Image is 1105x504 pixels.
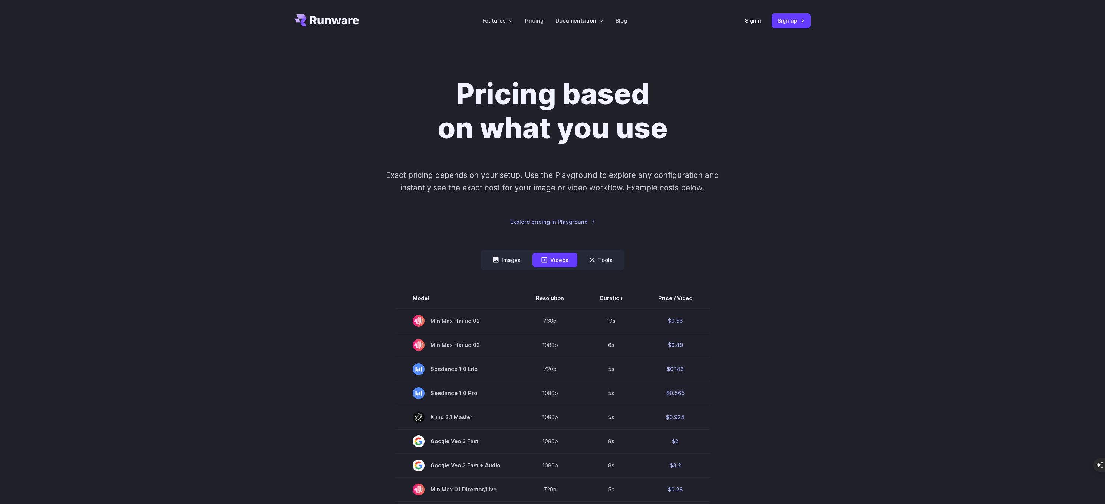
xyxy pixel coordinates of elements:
[518,357,582,381] td: 720p
[294,14,359,26] a: Go to /
[555,16,604,25] label: Documentation
[745,16,763,25] a: Sign in
[413,435,500,447] span: Google Veo 3 Fast
[525,16,544,25] a: Pricing
[640,381,710,405] td: $0.565
[346,77,759,145] h1: Pricing based on what you use
[582,453,640,477] td: 8s
[582,405,640,429] td: 5s
[640,333,710,357] td: $0.49
[582,357,640,381] td: 5s
[582,477,640,501] td: 5s
[372,169,733,194] p: Exact pricing depends on your setup. Use the Playground to explore any configuration and instantl...
[518,453,582,477] td: 1080p
[482,16,513,25] label: Features
[640,309,710,333] td: $0.56
[484,253,530,267] button: Images
[518,309,582,333] td: 768p
[532,253,577,267] button: Videos
[582,309,640,333] td: 10s
[582,333,640,357] td: 6s
[640,477,710,501] td: $0.28
[582,429,640,453] td: 8s
[518,381,582,405] td: 1080p
[640,429,710,453] td: $2
[413,460,500,471] span: Google Veo 3 Fast + Audio
[772,13,811,28] a: Sign up
[640,405,710,429] td: $0.924
[518,288,582,309] th: Resolution
[413,339,500,351] span: MiniMax Hailuo 02
[413,411,500,423] span: Kling 2.1 Master
[582,288,640,309] th: Duration
[640,453,710,477] td: $3.2
[582,381,640,405] td: 5s
[413,387,500,399] span: Seedance 1.0 Pro
[616,16,627,25] a: Blog
[518,333,582,357] td: 1080p
[413,484,500,495] span: MiniMax 01 Director/Live
[395,288,518,309] th: Model
[518,429,582,453] td: 1080p
[580,253,621,267] button: Tools
[640,357,710,381] td: $0.143
[518,405,582,429] td: 1080p
[640,288,710,309] th: Price / Video
[413,363,500,375] span: Seedance 1.0 Lite
[413,315,500,327] span: MiniMax Hailuo 02
[518,477,582,501] td: 720p
[510,218,595,226] a: Explore pricing in Playground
